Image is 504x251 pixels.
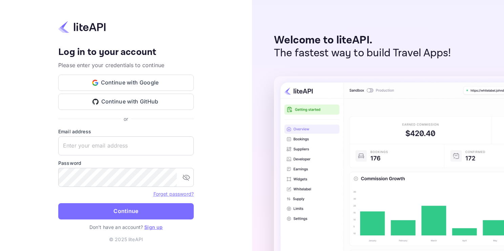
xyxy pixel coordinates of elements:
button: Continue with GitHub [58,94,194,110]
a: Forget password? [153,190,194,197]
a: Forget password? [153,191,194,197]
p: Welcome to liteAPI. [274,34,451,47]
img: liteapi [58,20,106,34]
button: Continue with Google [58,75,194,91]
a: Sign up [144,224,163,230]
p: © 2025 liteAPI [109,236,143,243]
label: Password [58,159,194,167]
h4: Log in to your account [58,46,194,58]
input: Enter your email address [58,136,194,155]
button: Continue [58,203,194,219]
label: Email address [58,128,194,135]
p: Please enter your credentials to continue [58,61,194,69]
p: Don't have an account? [58,224,194,231]
p: or [124,115,128,122]
button: toggle password visibility [180,171,193,184]
p: The fastest way to build Travel Apps! [274,47,451,60]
